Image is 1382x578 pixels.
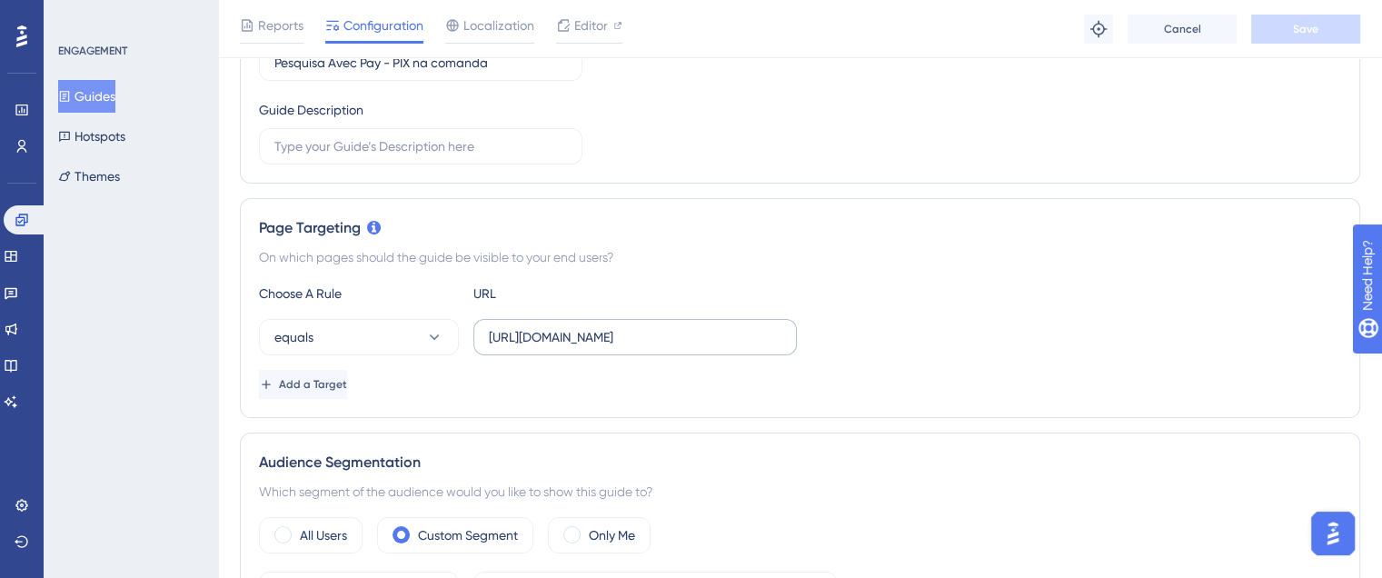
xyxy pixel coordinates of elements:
[259,217,1341,239] div: Page Targeting
[589,524,635,546] label: Only Me
[343,15,423,36] span: Configuration
[58,120,125,153] button: Hotspots
[259,99,363,121] div: Guide Description
[58,160,120,193] button: Themes
[1251,15,1360,44] button: Save
[259,283,459,304] div: Choose A Rule
[1128,15,1237,44] button: Cancel
[259,370,347,399] button: Add a Target
[274,53,567,73] input: Type your Guide’s Name here
[489,327,781,347] input: yourwebsite.com/path
[58,44,127,58] div: ENGAGEMENT
[258,15,303,36] span: Reports
[473,283,673,304] div: URL
[463,15,534,36] span: Localization
[418,524,518,546] label: Custom Segment
[274,326,313,348] span: equals
[574,15,608,36] span: Editor
[300,524,347,546] label: All Users
[1293,22,1318,36] span: Save
[279,377,347,392] span: Add a Target
[259,246,1341,268] div: On which pages should the guide be visible to your end users?
[259,452,1341,473] div: Audience Segmentation
[1306,506,1360,561] iframe: UserGuiding AI Assistant Launcher
[1164,22,1201,36] span: Cancel
[58,80,115,113] button: Guides
[274,136,567,156] input: Type your Guide’s Description here
[43,5,114,26] span: Need Help?
[259,481,1341,503] div: Which segment of the audience would you like to show this guide to?
[259,319,459,355] button: equals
